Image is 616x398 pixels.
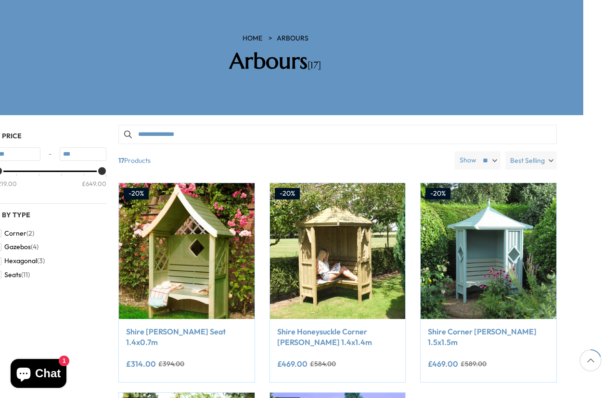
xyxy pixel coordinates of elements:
span: Hexagonal [4,257,37,265]
span: (3) [37,257,45,265]
a: Shire [PERSON_NAME] Seat 1.4x0.7m [126,326,247,348]
span: Best Selling [510,151,545,170]
del: £589.00 [461,360,487,367]
span: (11) [21,271,30,279]
span: (2) [26,229,34,238]
del: £394.00 [158,360,184,367]
del: £584.00 [310,360,336,367]
span: [17] [308,59,321,71]
span: Price [2,132,22,140]
span: Gazebos [4,243,31,251]
span: Products [115,151,451,170]
div: -20% [275,188,300,199]
img: Shire Rose Arbour Seat 1.4x0.7m - Best Shed [119,183,255,319]
div: £649.00 [82,179,106,187]
ins: £314.00 [126,360,156,368]
label: Best Selling [505,151,557,170]
label: Show [460,156,476,165]
h2: Arbours [138,48,412,74]
span: Corner [4,229,26,238]
div: -20% [425,188,450,199]
a: Shire Honeysuckle Corner [PERSON_NAME] 1.4x1.4m [277,326,398,348]
img: Shire Corner Arbour 1.5x1.5m - Best Shed [421,183,556,319]
span: By Type [2,211,30,219]
inbox-online-store-chat: Shopify online store chat [8,359,69,390]
b: 17 [118,151,124,170]
ins: £469.00 [277,360,308,368]
div: -20% [124,188,149,199]
a: Shire Corner [PERSON_NAME] 1.5x1.5m [428,326,549,348]
img: Shire Honeysuckle Corner Arbour 1.4x1.4m - Best Shed [270,183,406,319]
a: Arbours [277,34,308,43]
span: (4) [31,243,38,251]
input: Max value [60,147,106,161]
a: HOME [243,34,262,43]
span: - [40,149,60,159]
input: Search products [118,125,557,144]
span: Seats [4,271,21,279]
ins: £469.00 [428,360,458,368]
